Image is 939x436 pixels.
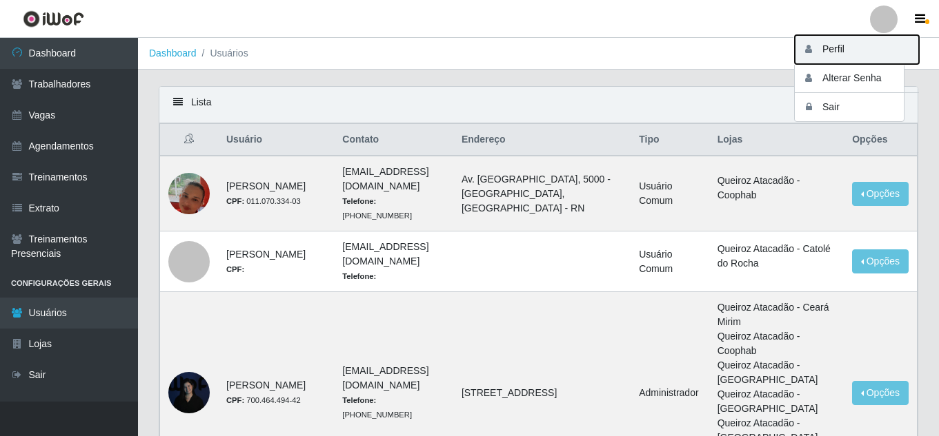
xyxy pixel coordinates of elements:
nav: breadcrumb [138,38,939,70]
small: 011.070.334-03 [226,197,301,205]
li: Queiroz Atacadão - [GEOGRAPHIC_DATA] [718,387,836,416]
button: Opções [852,381,909,405]
th: Opções [844,124,917,156]
strong: Telefone: [342,197,376,205]
td: Usuário Comum [631,231,709,292]
button: Perfil [795,35,919,64]
td: [PERSON_NAME] [218,231,334,292]
img: CoreUI Logo [23,10,84,28]
td: Usuário Comum [631,156,709,231]
button: Alterar Senha [795,64,919,93]
strong: Telefone: [342,272,376,280]
td: [PERSON_NAME] [218,156,334,231]
li: Queiroz Atacadão - Coophab [718,329,836,358]
strong: CPF: [226,396,244,404]
div: Lista [159,87,918,123]
th: Lojas [709,124,844,156]
li: Queiroz Atacadão - Coophab [718,174,836,203]
strong: CPF: [226,265,244,273]
small: [PHONE_NUMBER] [342,396,412,419]
td: Av. [GEOGRAPHIC_DATA], 5000 - [GEOGRAPHIC_DATA], [GEOGRAPHIC_DATA] - RN [453,156,631,231]
li: Queiroz Atacadão - Ceará Mirim [718,300,836,329]
li: Usuários [197,46,248,61]
th: Contato [334,124,453,156]
strong: CPF: [226,197,244,205]
th: Endereço [453,124,631,156]
button: Opções [852,182,909,206]
small: [PHONE_NUMBER] [342,197,412,220]
th: Usuário [218,124,334,156]
td: [EMAIL_ADDRESS][DOMAIN_NAME] [334,156,453,231]
button: Sair [795,93,919,121]
strong: Telefone: [342,396,376,404]
li: Queiroz Atacadão - Catolé do Rocha [718,242,836,271]
button: Opções [852,249,909,273]
th: Tipo [631,124,709,156]
a: Dashboard [149,48,197,59]
small: 700.464.494-42 [226,396,301,404]
td: [EMAIL_ADDRESS][DOMAIN_NAME] [334,231,453,292]
li: Queiroz Atacadão - [GEOGRAPHIC_DATA] [718,358,836,387]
